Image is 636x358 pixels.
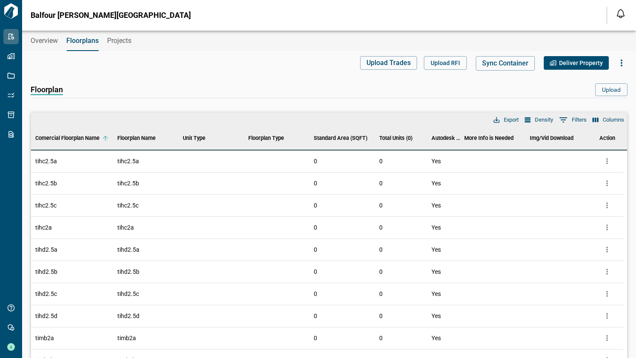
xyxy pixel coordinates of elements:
[179,126,244,150] div: Unit Type
[314,312,317,320] span: 0
[427,126,460,150] div: Autodesk URL Added
[314,245,317,254] span: 0
[601,155,613,168] button: more
[31,11,191,20] span: Balfour [PERSON_NAME][GEOGRAPHIC_DATA]
[601,177,613,190] button: more
[22,31,636,51] div: base tabs
[599,126,615,150] div: Action
[375,126,427,150] div: Total Units (0)
[432,157,441,165] span: Yes
[35,334,54,342] span: timb2a
[432,223,441,232] span: Yes
[379,180,383,187] span: 0
[35,223,52,232] span: tihc2a
[530,126,574,150] div: Img/Vid Download
[379,158,383,165] span: 0
[314,126,367,150] div: Standard Area (SQFT)
[432,179,441,188] span: Yes
[614,7,627,20] button: Open notification feed
[117,179,139,188] span: tihc2.5b
[314,157,317,165] span: 0
[522,114,555,125] button: Density
[544,56,609,70] button: Deliver Property
[601,265,613,278] button: more
[379,290,383,297] span: 0
[314,179,317,188] span: 0
[31,85,63,95] span: Floorplan
[557,113,589,127] button: Show filters
[379,126,412,150] div: Total Units (0)
[117,201,139,210] span: tihc2.5c
[379,202,383,209] span: 0
[432,201,441,210] span: Yes
[35,126,99,150] div: Comercial Floorplan Name
[379,224,383,231] span: 0
[314,267,317,276] span: 0
[117,245,139,254] span: tihd2.5a
[183,126,205,150] div: Unit Type
[432,334,441,342] span: Yes
[117,334,136,342] span: timb2a
[117,267,139,276] span: tihd2.5b
[113,126,179,150] div: Floorplan Name
[525,126,591,150] div: Img/Vid Download
[314,201,317,210] span: 0
[601,221,613,234] button: more
[314,290,317,298] span: 0
[309,126,375,150] div: Standard Area (SQFT)
[117,126,156,150] div: Floorplan Name
[460,126,525,150] div: More Info is Needed
[601,310,613,322] button: more
[248,126,284,150] div: Floorplan Type
[66,37,99,45] span: Floorplans
[431,59,460,67] span: Upload RFI
[482,59,528,68] span: Sync Container
[117,290,139,298] span: tihd2.5c
[379,246,383,253] span: 0
[601,199,613,212] button: more
[432,126,460,150] div: Autodesk URL Added
[360,56,417,70] button: Upload Trades
[35,312,57,320] span: tihd2.5d
[117,223,134,232] span: tihc2a
[379,335,383,341] span: 0
[601,243,613,256] button: more
[117,157,139,165] span: tihc2.5a
[35,267,57,276] span: tihd2.5b
[379,268,383,275] span: 0
[31,37,58,45] span: Overview
[35,290,57,298] span: tihd2.5c
[31,126,113,150] div: Comercial Floorplan Name
[432,312,441,320] span: Yes
[591,114,626,125] button: Select columns
[595,83,627,96] button: Upload
[379,313,383,319] span: 0
[35,179,57,188] span: tihc2.5b
[591,126,624,150] div: Action
[432,267,441,276] span: Yes
[601,287,613,300] button: more
[314,223,317,232] span: 0
[117,312,139,320] span: tihd2.5d
[35,201,57,210] span: tihc2.5c
[432,290,441,298] span: Yes
[601,332,613,344] button: more
[559,59,603,67] span: Deliver Property
[476,56,535,71] button: Sync Container
[35,245,57,254] span: tihd2.5a
[99,132,111,144] button: Sort
[491,114,521,125] button: Export
[366,59,411,67] span: Upload Trades
[107,37,131,45] span: Projects
[424,56,467,70] button: Upload RFI
[314,334,317,342] span: 0
[464,126,514,150] div: More Info is Needed
[35,157,57,165] span: tihc2.5a
[244,126,309,150] div: Floorplan Type
[432,245,441,254] span: Yes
